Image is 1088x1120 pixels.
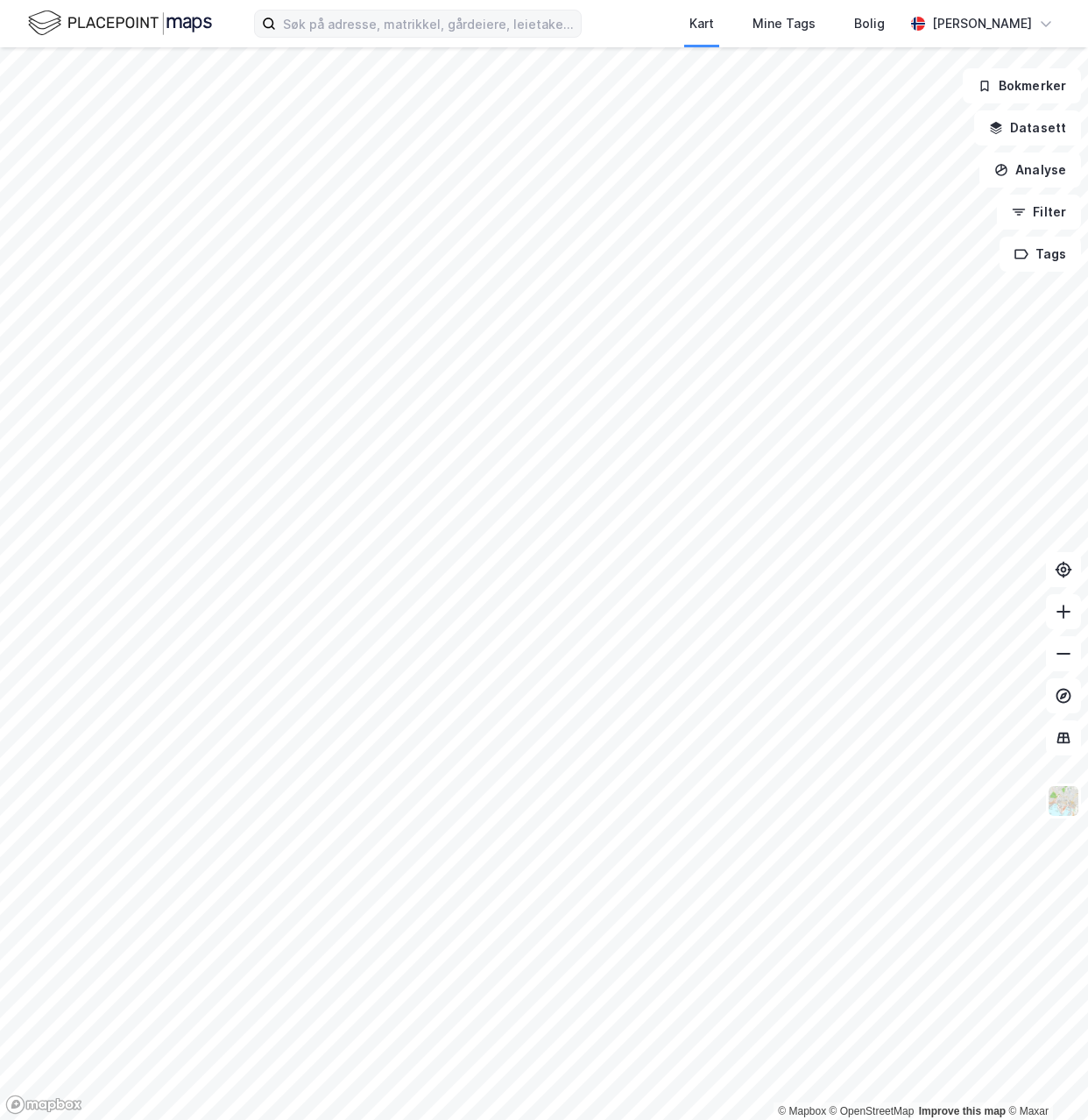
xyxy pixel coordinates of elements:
[1000,1036,1088,1120] iframe: Chat Widget
[28,8,212,39] img: logo.f888ab2527a4732fd821a326f86c7f29.svg
[276,11,581,37] input: Søk på adresse, matrikkel, gårdeiere, leietakere eller personer
[854,13,885,34] div: Bolig
[932,13,1032,34] div: [PERSON_NAME]
[752,13,816,34] div: Mine Tags
[689,13,714,34] div: Kart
